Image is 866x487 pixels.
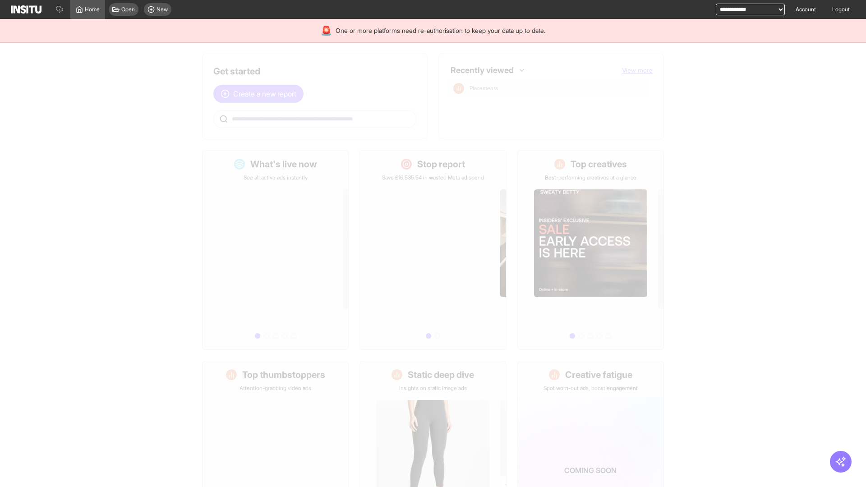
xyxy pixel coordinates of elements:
div: 🚨 [321,24,332,37]
span: One or more platforms need re-authorisation to keep your data up to date. [336,26,545,35]
span: Home [85,6,100,13]
span: Open [121,6,135,13]
img: Logo [11,5,41,14]
span: New [157,6,168,13]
